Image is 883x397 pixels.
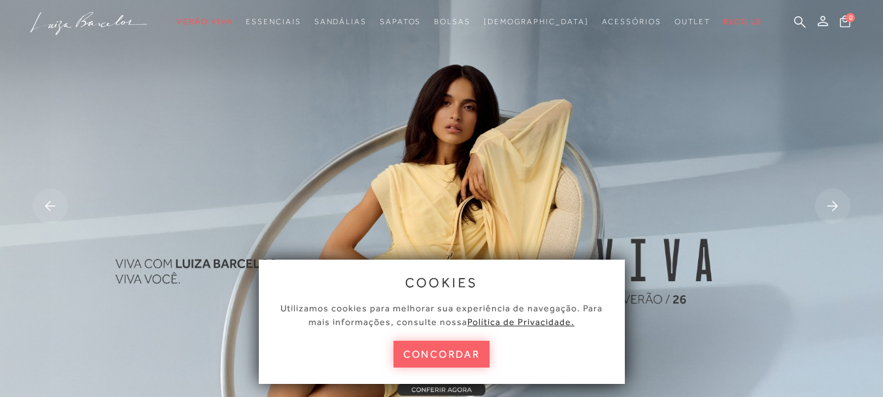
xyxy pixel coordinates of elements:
a: noSubCategoriesText [484,10,589,34]
button: 0 [836,14,854,32]
a: categoryNavScreenReaderText [246,10,301,34]
a: BLOG LB [724,10,761,34]
a: categoryNavScreenReaderText [314,10,367,34]
span: Bolsas [434,17,471,26]
button: concordar [393,341,490,368]
a: categoryNavScreenReaderText [434,10,471,34]
span: Sapatos [380,17,421,26]
span: 0 [846,13,855,22]
a: categoryNavScreenReaderText [380,10,421,34]
span: Utilizamos cookies para melhorar sua experiência de navegação. Para mais informações, consulte nossa [280,303,603,327]
span: Sandálias [314,17,367,26]
span: Acessórios [602,17,661,26]
span: cookies [405,275,478,290]
a: Política de Privacidade. [467,317,575,327]
a: categoryNavScreenReaderText [675,10,711,34]
span: Essenciais [246,17,301,26]
a: categoryNavScreenReaderText [176,10,233,34]
span: [DEMOGRAPHIC_DATA] [484,17,589,26]
span: Outlet [675,17,711,26]
span: Verão Viva [176,17,233,26]
a: categoryNavScreenReaderText [602,10,661,34]
span: BLOG LB [724,17,761,26]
